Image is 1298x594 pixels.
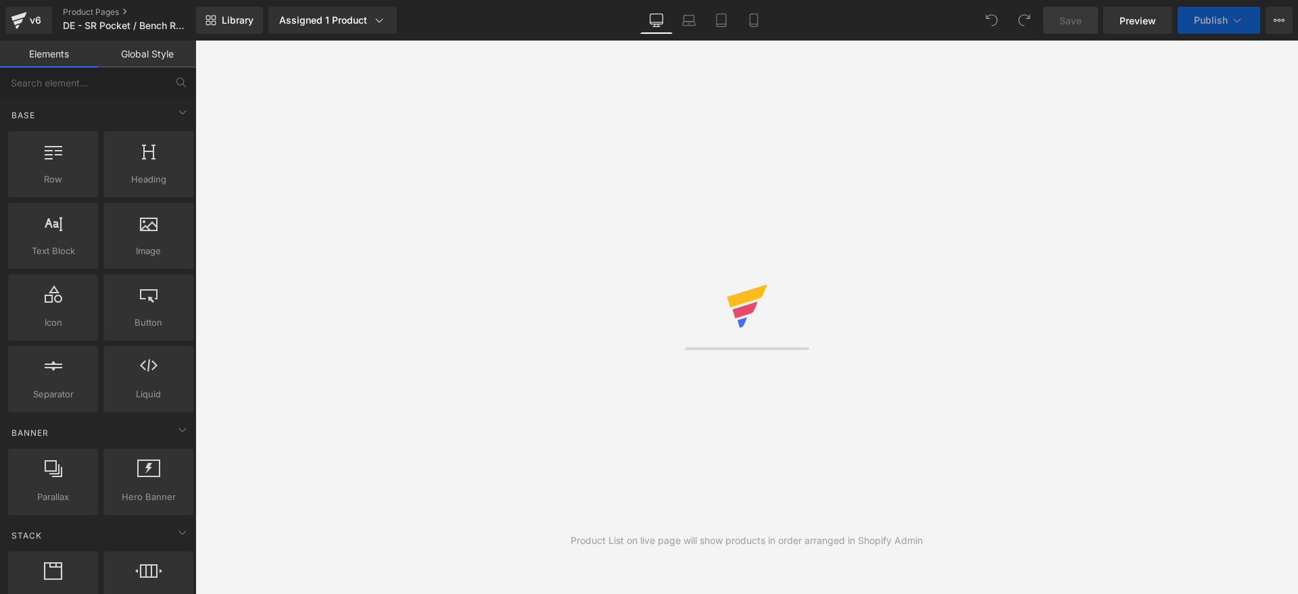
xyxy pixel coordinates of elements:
button: Undo [978,7,1005,34]
a: Laptop [673,7,705,34]
span: Icon [12,316,94,330]
button: Publish [1178,7,1260,34]
button: More [1266,7,1293,34]
a: Global Style [98,41,196,68]
span: Hero Banner [107,490,189,504]
span: Stack [10,529,43,542]
a: Mobile [738,7,770,34]
div: Assigned 1 Product [279,14,386,27]
a: Preview [1103,7,1172,34]
span: Row [12,172,94,187]
span: Banner [10,426,50,439]
span: Image [107,244,189,258]
a: v6 [5,7,52,34]
span: Library [222,14,254,26]
button: Redo [1011,7,1038,34]
span: Parallax [12,490,94,504]
span: Separator [12,387,94,401]
a: New Library [196,7,263,34]
a: Product Pages [63,7,215,18]
span: Save [1059,14,1082,28]
span: Heading [107,172,189,187]
span: Base [10,109,37,122]
span: Publish [1194,15,1228,26]
span: Button [107,316,189,330]
span: Text Block [12,244,94,258]
span: Preview [1120,14,1156,28]
span: DE - SR Pocket / Bench Rules [63,20,189,31]
a: Desktop [640,7,673,34]
div: v6 [27,11,44,29]
a: Tablet [705,7,738,34]
span: Liquid [107,387,189,401]
div: Product List on live page will show products in order arranged in Shopify Admin [571,533,923,548]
